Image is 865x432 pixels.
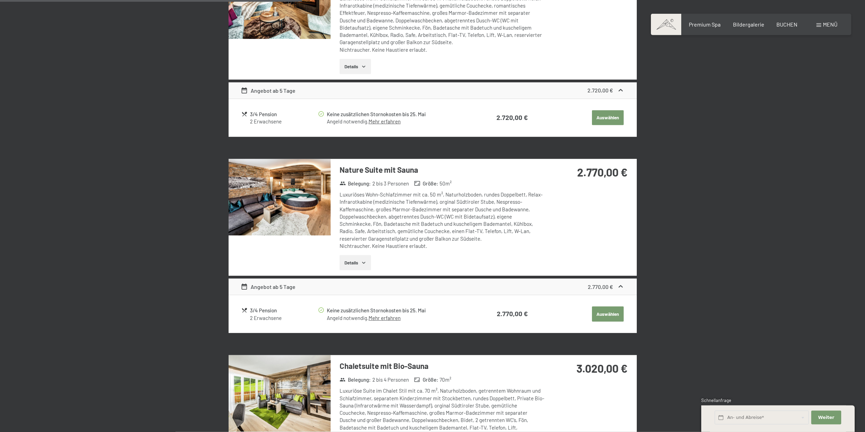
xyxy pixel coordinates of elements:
span: 2 bis 4 Personen [372,376,409,383]
strong: 2.770,00 € [577,165,627,179]
button: Auswählen [592,110,624,125]
strong: 2.770,00 € [497,310,528,318]
h3: Nature Suite mit Sauna [340,164,545,175]
div: 2 Erwachsene [250,118,317,125]
span: 2 bis 3 Personen [372,180,409,187]
span: Schnellanfrage [701,398,731,403]
div: Angebot ab 5 Tage [241,87,295,95]
strong: Größe : [414,376,438,383]
div: Angeld notwendig. [327,118,470,125]
strong: 2.720,00 € [587,87,613,93]
a: BUCHEN [776,21,797,28]
strong: 3.020,00 € [576,362,627,375]
button: Weiter [811,411,841,425]
button: Details [340,59,371,74]
img: mss_renderimg.php [229,355,331,432]
div: Angebot ab 5 Tage2.770,00 € [229,279,637,295]
button: Details [340,255,371,270]
div: 2 Erwachsene [250,314,317,322]
span: 50 m² [440,180,452,187]
a: Premium Spa [689,21,721,28]
img: mss_renderimg.php [229,159,331,235]
a: Bildergalerie [733,21,764,28]
div: 3/4 Pension [250,307,317,314]
div: Angeld notwendig. [327,314,470,322]
strong: Belegung : [340,376,371,383]
strong: 2.720,00 € [496,113,528,121]
h3: Chaletsuite mit Bio-Sauna [340,361,545,371]
div: Keine zusätzlichen Stornokosten bis 25. Mai [327,110,470,118]
div: Keine zusätzlichen Stornokosten bis 25. Mai [327,307,470,314]
strong: Größe : [414,180,438,187]
strong: 2.770,00 € [588,283,613,290]
a: Mehr erfahren [369,315,401,321]
div: 3/4 Pension [250,110,317,118]
button: Auswählen [592,307,624,322]
div: Angebot ab 5 Tage [241,283,295,291]
span: Weiter [818,414,834,421]
strong: Belegung : [340,180,371,187]
a: Mehr erfahren [369,118,401,124]
span: 70 m² [440,376,451,383]
span: Menü [823,21,837,28]
div: Luxuriöses Wohn-Schlafzimmer mit ca. 50 m², Naturholzboden, rundes Doppelbett, Relax-Infrarotkabi... [340,191,545,250]
div: Angebot ab 5 Tage2.720,00 € [229,82,637,99]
